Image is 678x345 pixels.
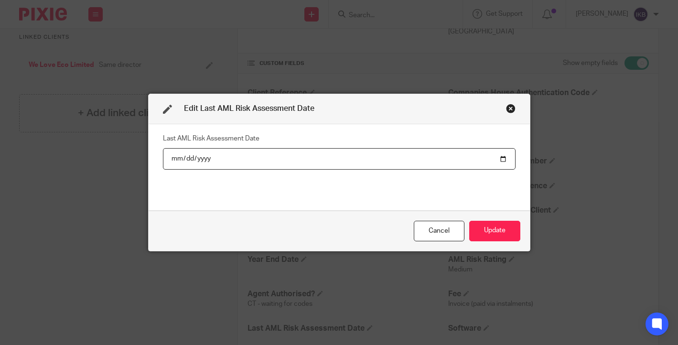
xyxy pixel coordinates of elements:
span: Edit Last AML Risk Assessment Date [184,105,314,112]
button: Update [469,221,520,241]
input: YYYY-MM-DD [163,148,516,170]
label: Last AML Risk Assessment Date [163,134,259,143]
div: Close this dialog window [414,221,464,241]
div: Close this dialog window [506,104,516,113]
